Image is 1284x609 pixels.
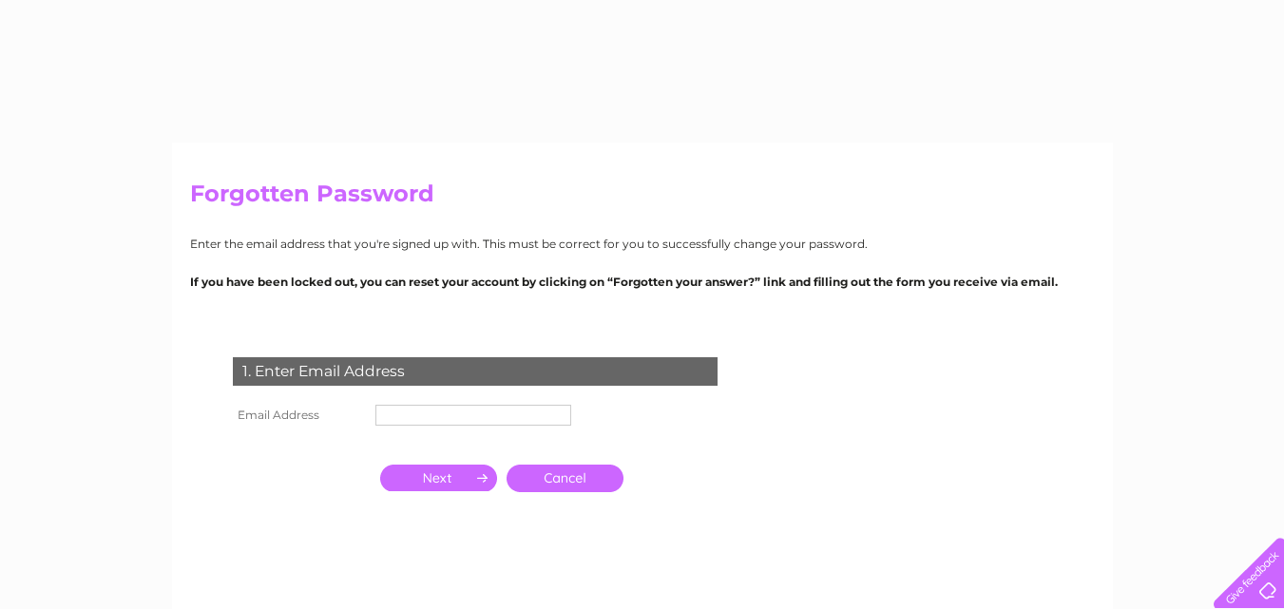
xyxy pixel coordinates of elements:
[228,400,371,430] th: Email Address
[190,235,1095,253] p: Enter the email address that you're signed up with. This must be correct for you to successfully ...
[233,357,718,386] div: 1. Enter Email Address
[190,181,1095,217] h2: Forgotten Password
[507,465,623,492] a: Cancel
[190,273,1095,291] p: If you have been locked out, you can reset your account by clicking on “Forgotten your answer?” l...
